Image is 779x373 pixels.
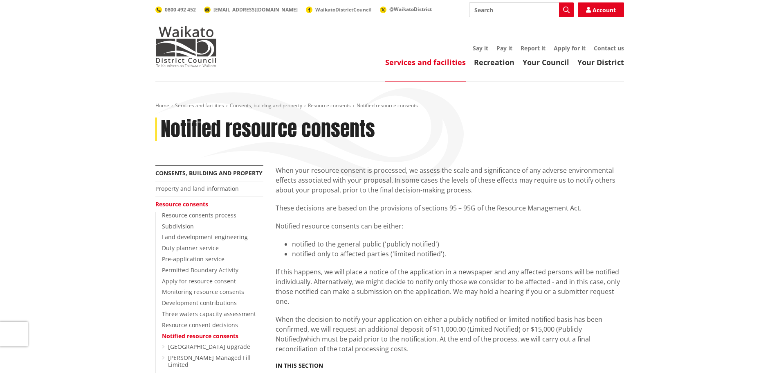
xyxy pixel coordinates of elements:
h1: Notified resource consents [161,118,375,141]
a: Report it [521,44,546,52]
span: @WaikatoDistrict [389,6,432,13]
a: Pay it [496,44,512,52]
p: When your resource consent is processed, we assess the scale and significance of any adverse envi... [276,165,624,195]
a: Three waters capacity assessment [162,310,256,318]
a: Consents, building and property [155,169,263,177]
span: WaikatoDistrictCouncil [315,6,372,13]
a: Duty planner service [162,244,219,252]
p: Notified resource consents can be either: [276,221,624,231]
a: Contact us [594,44,624,52]
a: [PERSON_NAME] Managed Fill Limited [168,354,251,368]
a: 0800 492 452 [155,6,196,13]
a: Land development engineering [162,233,248,241]
a: Account [578,2,624,17]
a: Say it [473,44,488,52]
input: Search input [469,2,574,17]
a: Your Council [523,57,569,67]
a: Resource consents [308,102,351,109]
iframe: Messenger Launcher [741,339,771,368]
nav: breadcrumb [155,102,624,109]
img: Waikato District Council - Te Kaunihera aa Takiwaa o Waikato [155,26,217,67]
p: If this happens, we will place a notice of the application in a newspaper and any affected person... [276,267,624,306]
a: Resource consents [155,200,208,208]
a: [GEOGRAPHIC_DATA] upgrade [168,343,250,350]
a: Resource consent decisions [162,321,238,329]
a: Subdivision [162,222,194,230]
a: Development contributions [162,299,237,307]
a: Notified resource consents [162,332,238,340]
a: WaikatoDistrictCouncil [306,6,372,13]
li: notified only to affected parties ('limited notified'). [292,249,624,259]
a: Resource consents process [162,211,236,219]
a: Apply for resource consent [162,277,236,285]
a: Services and facilities [385,57,466,67]
p: When the decision to notify your application on either a publicly notified or limited notified ba... [276,314,624,354]
a: Property and land information [155,185,239,192]
h5: In this section [276,362,323,369]
a: Apply for it [554,44,586,52]
a: Services and facilities [175,102,224,109]
span: 0800 492 452 [165,6,196,13]
span: [EMAIL_ADDRESS][DOMAIN_NAME] [213,6,298,13]
a: Home [155,102,169,109]
a: Pre-application service [162,255,224,263]
span: Notified resource consents [357,102,418,109]
a: Recreation [474,57,514,67]
a: Your District [577,57,624,67]
a: Consents, building and property [230,102,302,109]
p: These decisions are based on the provisions of sections 95 – 95G of the Resource Management Act. [276,203,624,213]
a: Permitted Boundary Activity [162,266,238,274]
a: Monitoring resource consents [162,288,244,296]
a: @WaikatoDistrict [380,6,432,13]
li: notified to the general public ('publicly notified') [292,239,624,249]
a: [EMAIL_ADDRESS][DOMAIN_NAME] [204,6,298,13]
